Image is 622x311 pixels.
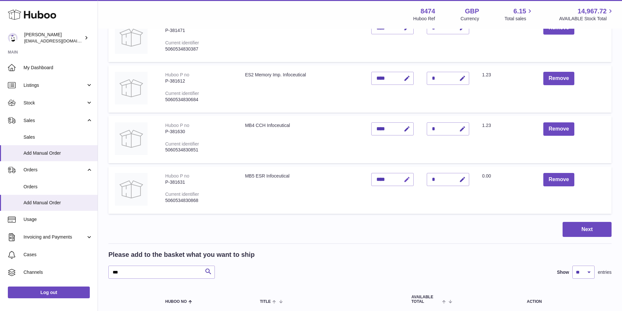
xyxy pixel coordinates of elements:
span: Sales [24,117,86,124]
span: Listings [24,82,86,88]
a: 6.15 Total sales [504,7,534,22]
div: Huboo P no [165,173,189,179]
h2: Please add to the basket what you want to ship [108,250,255,259]
img: orders@neshealth.com [8,33,18,43]
span: 0.00 [482,173,491,179]
span: 6.15 [514,7,526,16]
span: Add Manual Order [24,200,93,206]
span: Huboo no [165,300,187,304]
img: MB4 CCH Infoceutical [115,122,148,155]
td: EI5 Bladder Infoceutical [238,15,364,62]
span: Cases [24,252,93,258]
div: Huboo P no [165,72,189,77]
td: MB5 ESR Infoceutical [238,166,364,214]
div: Huboo P no [165,123,189,128]
div: 5060534830851 [165,147,232,153]
strong: GBP [465,7,479,16]
img: EI5 Bladder Infoceutical [115,21,148,54]
span: Title [260,300,271,304]
th: Action [457,288,612,310]
span: Usage [24,216,93,223]
span: AVAILABLE Total [411,295,440,303]
button: Remove [543,72,574,85]
div: P-381471 [165,27,232,34]
div: 5060534830868 [165,197,232,204]
div: 5060534830387 [165,46,232,52]
div: P-381612 [165,78,232,84]
div: Current identifier [165,141,199,147]
span: entries [598,269,612,275]
button: Remove [543,122,574,136]
span: Stock [24,100,86,106]
button: Remove [543,173,574,186]
div: Currency [461,16,479,22]
span: 1.23 [482,123,491,128]
span: Orders [24,167,86,173]
span: Invoicing and Payments [24,234,86,240]
span: Channels [24,269,93,275]
td: ES2 Memory Imp. Infoceutical [238,65,364,113]
img: MB5 ESR Infoceutical [115,173,148,206]
div: Current identifier [165,40,199,45]
span: Orders [24,184,93,190]
span: 14,967.72 [578,7,607,16]
a: Log out [8,287,90,298]
img: ES2 Memory Imp. Infoceutical [115,72,148,104]
div: Current identifier [165,192,199,197]
td: MB4 CCH Infoceutical [238,116,364,163]
strong: 8474 [421,7,435,16]
button: Next [563,222,612,237]
span: Add Manual Order [24,150,93,156]
span: [EMAIL_ADDRESS][DOMAIN_NAME] [24,38,96,43]
span: My Dashboard [24,65,93,71]
div: Current identifier [165,91,199,96]
div: P-381630 [165,129,232,135]
span: Total sales [504,16,534,22]
span: 1.23 [482,72,491,77]
span: Sales [24,134,93,140]
div: P-381631 [165,179,232,185]
label: Show [557,269,569,275]
div: Huboo Ref [413,16,435,22]
div: 5060534830684 [165,97,232,103]
div: [PERSON_NAME] [24,32,83,44]
a: 14,967.72 AVAILABLE Stock Total [559,7,614,22]
span: AVAILABLE Stock Total [559,16,614,22]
